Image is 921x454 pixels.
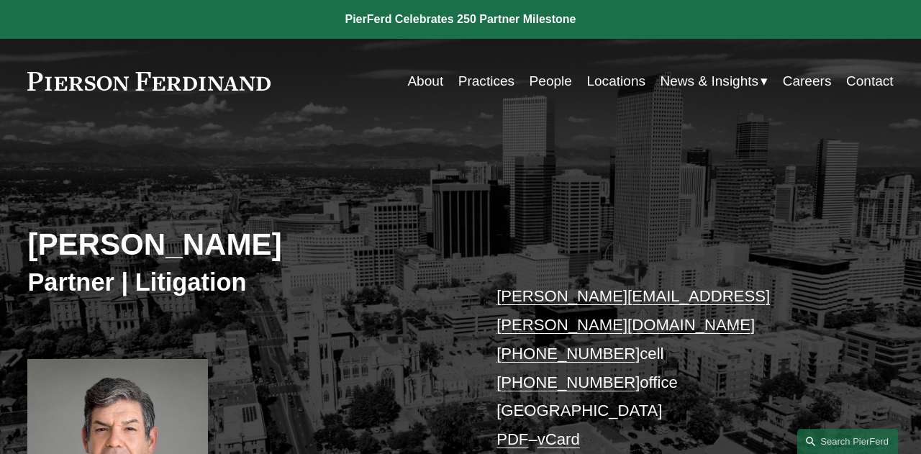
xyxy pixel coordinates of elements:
[797,429,898,454] a: Search this site
[530,68,572,95] a: People
[660,68,768,95] a: folder dropdown
[586,68,645,95] a: Locations
[27,267,460,298] h3: Partner | Litigation
[496,287,770,334] a: [PERSON_NAME][EMAIL_ADDRESS][PERSON_NAME][DOMAIN_NAME]
[496,282,857,454] p: cell office [GEOGRAPHIC_DATA] –
[27,226,460,263] h2: [PERSON_NAME]
[407,68,443,95] a: About
[846,68,894,95] a: Contact
[458,68,514,95] a: Practices
[660,69,758,94] span: News & Insights
[496,430,528,448] a: PDF
[783,68,832,95] a: Careers
[537,430,580,448] a: vCard
[496,345,640,363] a: [PHONE_NUMBER]
[496,373,640,391] a: [PHONE_NUMBER]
